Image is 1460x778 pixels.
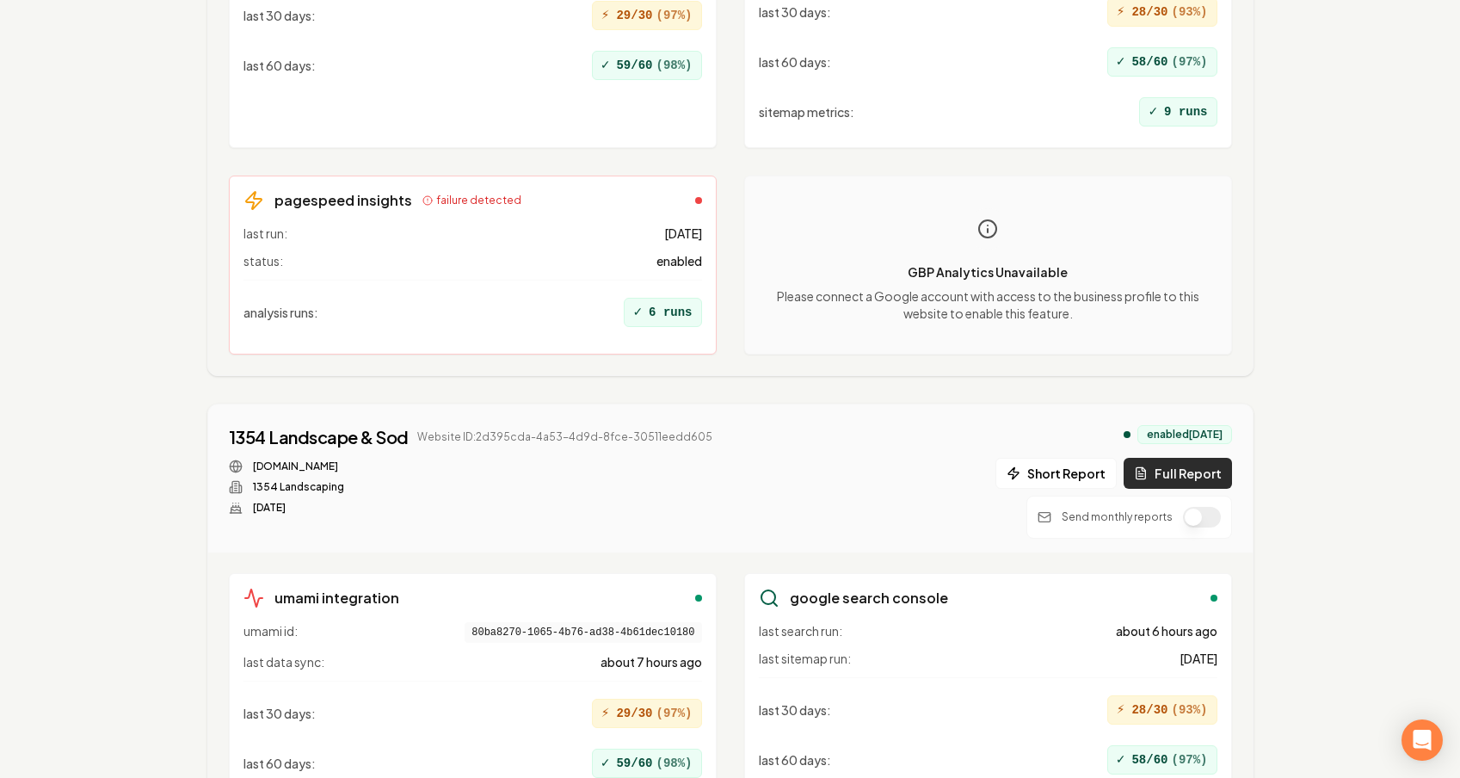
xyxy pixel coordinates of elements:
[1149,102,1157,122] span: ✓
[229,425,409,449] a: 1354 Landscape & Sod
[1117,52,1125,72] span: ✓
[243,252,283,269] span: status:
[601,703,610,724] span: ⚡
[1137,425,1232,444] div: enabled [DATE]
[1139,97,1217,127] div: 9 runs
[1171,701,1207,719] span: ( 93 %)
[465,622,701,643] span: 80ba8270-1065-4b76-ad38-4b61dec10180
[624,298,701,327] div: 6 runs
[759,53,831,71] span: last 60 days :
[243,705,316,722] span: last 30 days :
[243,622,298,643] span: umami id:
[759,622,842,639] span: last search run:
[243,7,316,24] span: last 30 days :
[1171,751,1207,769] span: ( 97 %)
[243,57,316,74] span: last 60 days :
[243,225,287,242] span: last run:
[243,304,318,321] span: analysis runs :
[1124,458,1232,489] button: Full Report
[274,190,412,211] h3: pagespeed insights
[790,588,948,608] h3: google search console
[1107,745,1217,775] div: 58/60
[1107,47,1217,77] div: 58/60
[243,755,316,772] span: last 60 days :
[592,1,702,30] div: 29/30
[695,197,702,204] div: failed
[592,51,702,80] div: 59/60
[601,753,610,774] span: ✓
[759,103,854,120] span: sitemap metrics :
[1180,650,1217,667] span: [DATE]
[592,699,702,728] div: 29/30
[759,650,851,667] span: last sitemap run:
[1124,431,1130,438] div: analytics enabled
[633,302,642,323] span: ✓
[1117,750,1125,770] span: ✓
[1211,595,1217,602] div: enabled
[664,225,702,242] span: [DATE]
[759,751,831,769] span: last 60 days :
[759,263,1217,281] p: GBP Analytics Unavailable
[656,7,692,24] span: ( 97 %)
[601,653,702,670] span: about 7 hours ago
[695,595,702,602] div: enabled
[436,194,521,207] span: failure detected
[656,705,692,722] span: ( 97 %)
[995,458,1117,489] button: Short Report
[759,3,831,21] span: last 30 days :
[1171,3,1207,21] span: ( 93 %)
[1116,622,1217,639] span: about 6 hours ago
[253,460,338,473] a: [DOMAIN_NAME]
[1117,2,1125,22] span: ⚡
[656,755,692,772] span: ( 98 %)
[1401,719,1443,761] div: Open Intercom Messenger
[656,252,702,269] span: enabled
[656,57,692,74] span: ( 98 %)
[592,749,702,778] div: 59/60
[759,287,1217,322] p: Please connect a Google account with access to the business profile to this website to enable thi...
[417,430,712,444] span: Website ID: 2d395cda-4a53-4d9d-8fce-30511eedd605
[274,588,399,608] h3: umami integration
[243,653,324,670] span: last data sync:
[1171,53,1207,71] span: ( 97 %)
[1117,700,1125,720] span: ⚡
[601,5,610,26] span: ⚡
[601,55,610,76] span: ✓
[759,701,831,719] span: last 30 days :
[1062,510,1173,524] p: Send monthly reports
[229,460,712,473] div: Website
[1107,695,1217,725] div: 28/30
